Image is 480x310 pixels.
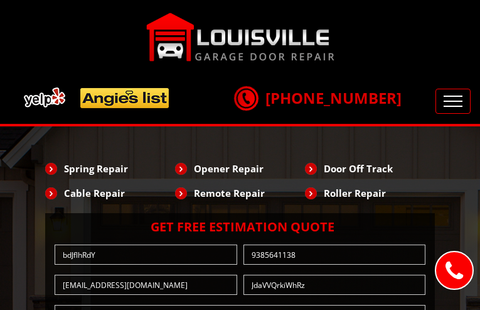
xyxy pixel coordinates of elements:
li: Remote Repair [175,182,305,204]
input: Enter email [55,275,237,295]
input: Name [55,245,237,265]
input: Phone [243,245,426,265]
li: Cable Repair [45,182,175,204]
li: Opener Repair [175,158,305,179]
input: Zip [243,275,426,295]
li: Spring Repair [45,158,175,179]
li: Door Off Track [305,158,435,179]
h2: Get Free Estimation Quote [51,219,429,235]
img: Louisville.png [146,13,334,62]
li: Roller Repair [305,182,435,204]
img: add.png [19,82,174,113]
img: call.png [230,82,262,114]
button: Toggle navigation [435,89,471,114]
a: [PHONE_NUMBER] [234,87,402,108]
